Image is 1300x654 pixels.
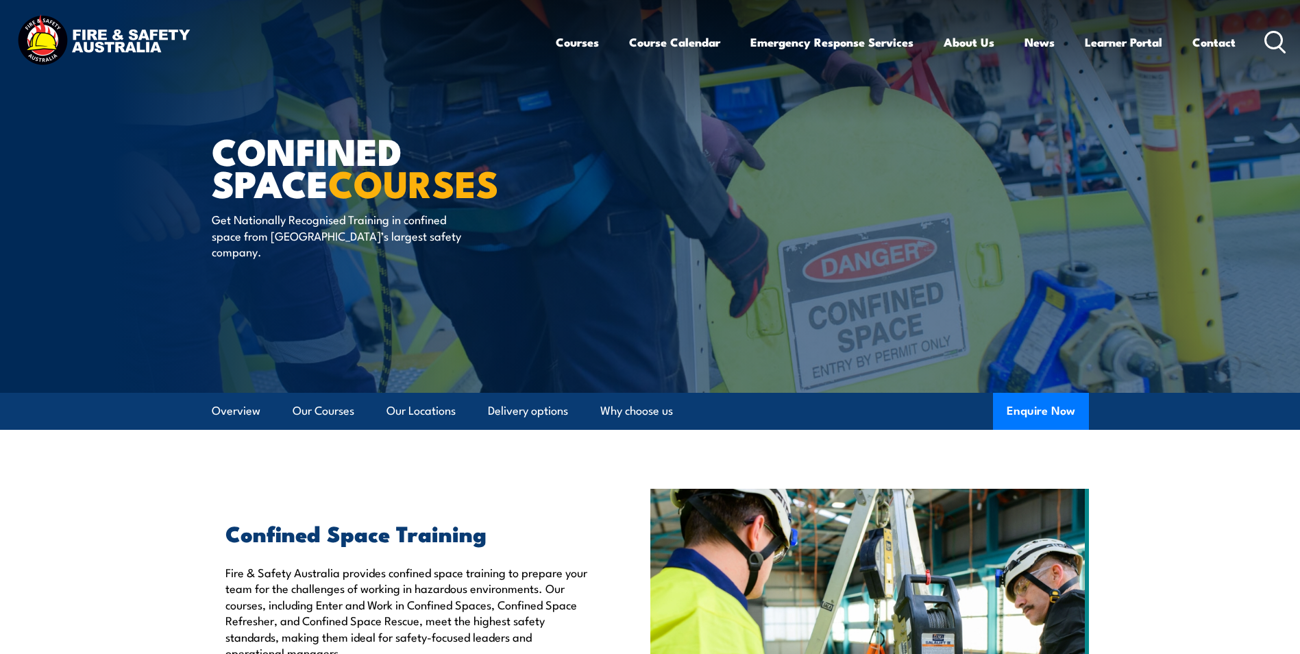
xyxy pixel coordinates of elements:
button: Enquire Now [993,393,1089,430]
a: Contact [1192,24,1236,60]
strong: COURSES [328,154,499,210]
h2: Confined Space Training [225,523,587,542]
a: Our Courses [293,393,354,429]
a: Delivery options [488,393,568,429]
h1: Confined Space [212,134,550,198]
a: Courses [556,24,599,60]
a: Overview [212,393,260,429]
a: Emergency Response Services [750,24,913,60]
a: Learner Portal [1085,24,1162,60]
a: About Us [944,24,994,60]
p: Get Nationally Recognised Training in confined space from [GEOGRAPHIC_DATA]’s largest safety comp... [212,211,462,259]
a: News [1025,24,1055,60]
a: Our Locations [387,393,456,429]
a: Course Calendar [629,24,720,60]
a: Why choose us [600,393,673,429]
